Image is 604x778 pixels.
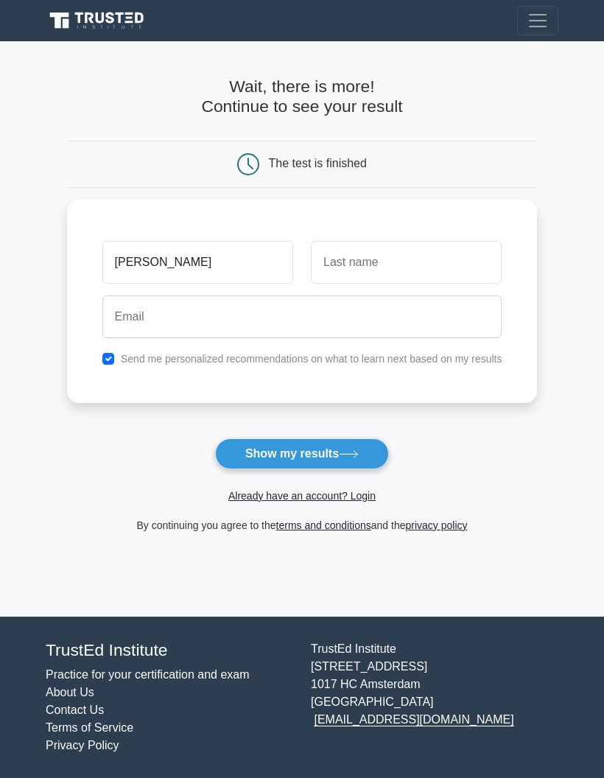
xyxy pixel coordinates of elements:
a: terms and conditions [276,519,371,531]
h4: TrustEd Institute [46,640,293,660]
input: Last name [311,241,502,284]
input: First name [102,241,293,284]
label: Send me personalized recommendations on what to learn next based on my results [121,353,502,365]
button: Show my results [215,438,389,469]
button: Toggle navigation [517,6,558,35]
a: Privacy Policy [46,739,119,751]
a: privacy policy [406,519,468,531]
div: The test is finished [269,157,367,169]
h4: Wait, there is more! Continue to see your result [67,77,538,117]
a: Practice for your certification and exam [46,668,250,681]
input: Email [102,295,502,338]
a: Terms of Service [46,721,133,734]
a: Already have an account? Login [228,490,376,502]
a: About Us [46,686,94,698]
div: TrustEd Institute [STREET_ADDRESS] 1017 HC Amsterdam [GEOGRAPHIC_DATA] [302,640,567,754]
div: By continuing you agree to the and the [58,516,547,534]
a: Contact Us [46,704,104,716]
